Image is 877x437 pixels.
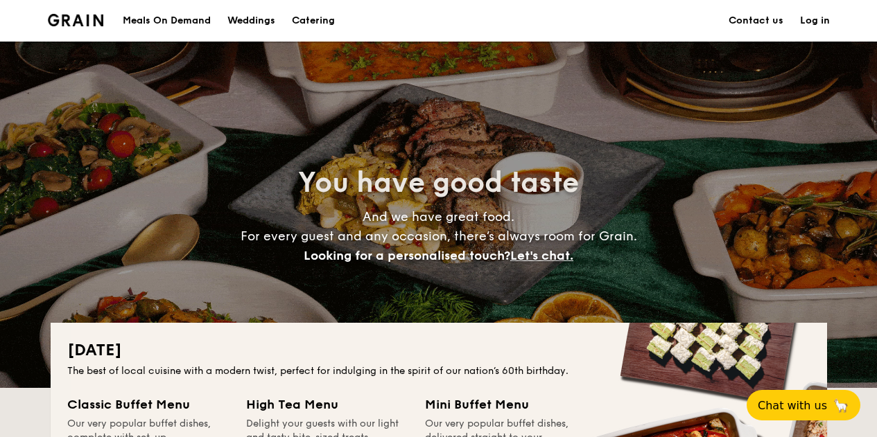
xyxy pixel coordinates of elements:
button: Chat with us🦙 [747,390,860,420]
div: Classic Buffet Menu [67,395,229,414]
div: High Tea Menu [246,395,408,414]
span: Looking for a personalised touch? [304,248,510,263]
span: You have good taste [298,166,579,199]
span: Chat with us [758,399,827,412]
h2: [DATE] [67,339,810,362]
span: Let's chat. [510,248,573,263]
img: Grain [48,14,104,26]
div: The best of local cuisine with a modern twist, perfect for indulging in the spirit of our nation’... [67,364,810,378]
span: 🦙 [833,398,849,413]
span: And we have great food. For every guest and any occasion, there’s always room for Grain. [241,209,637,263]
a: Logotype [48,14,104,26]
div: Mini Buffet Menu [425,395,587,414]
